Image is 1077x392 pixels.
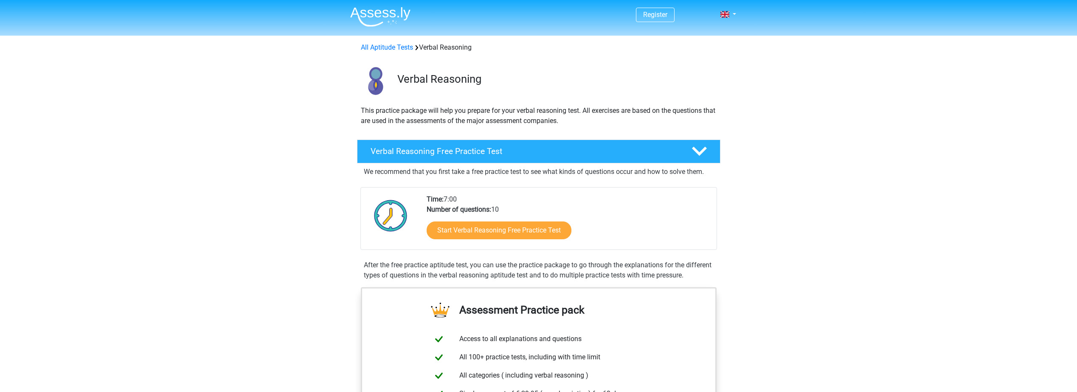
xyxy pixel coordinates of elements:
[371,146,678,156] h4: Verbal Reasoning Free Practice Test
[427,195,444,203] b: Time:
[643,11,667,19] a: Register
[360,260,717,280] div: After the free practice aptitude test, you can use the practice package to go through the explana...
[427,205,491,213] b: Number of questions:
[357,63,394,99] img: verbal reasoning
[420,194,716,249] div: 7:00 10
[361,43,413,51] a: All Aptitude Tests
[369,194,412,237] img: Clock
[357,42,720,53] div: Verbal Reasoning
[350,7,411,27] img: Assessly
[361,106,717,126] p: This practice package will help you prepare for your verbal reasoning test. All exercises are bas...
[364,167,714,177] p: We recommend that you first take a free practice test to see what kinds of questions occur and ho...
[427,221,571,239] a: Start Verbal Reasoning Free Practice Test
[397,73,714,86] h3: Verbal Reasoning
[354,140,724,163] a: Verbal Reasoning Free Practice Test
